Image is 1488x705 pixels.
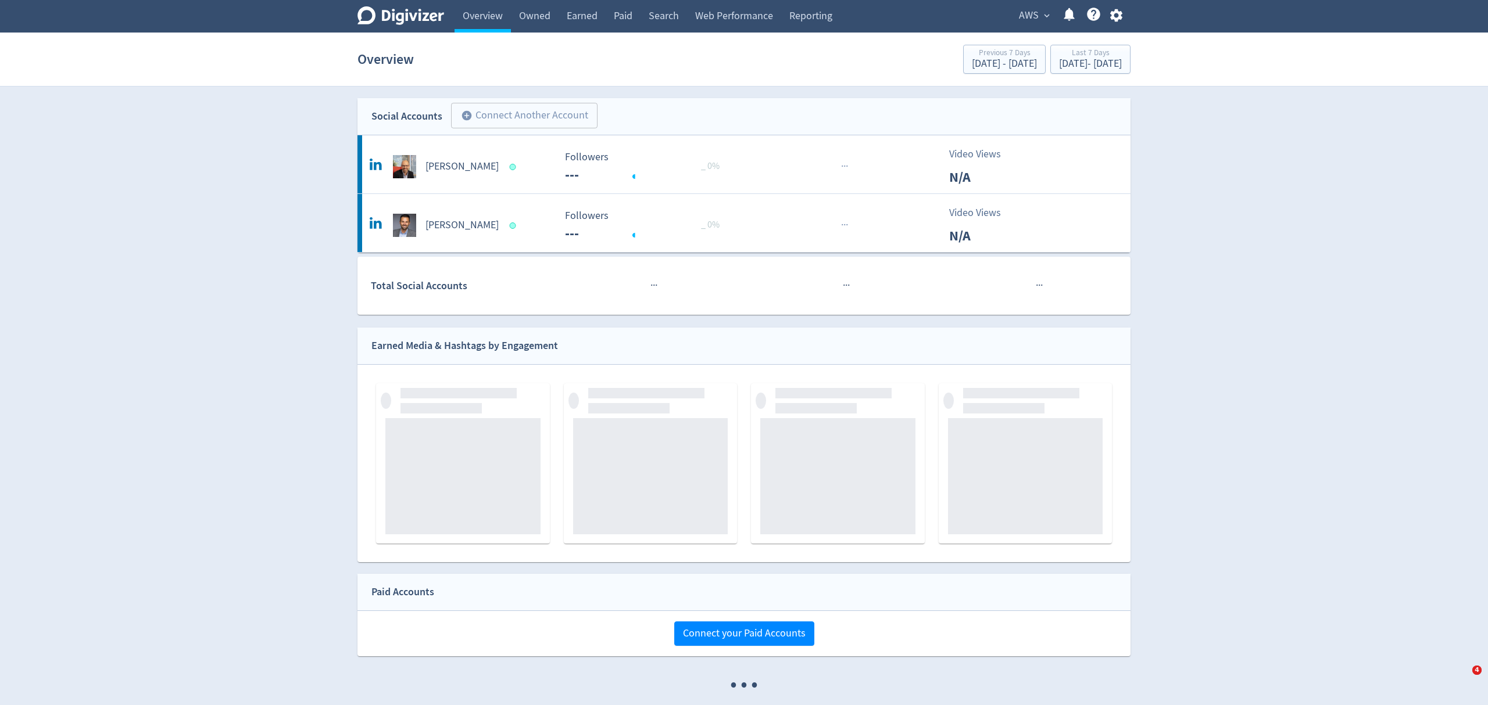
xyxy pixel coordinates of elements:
[843,218,846,232] span: ·
[1042,10,1052,21] span: expand_more
[371,584,434,600] div: Paid Accounts
[674,621,814,646] button: Connect your Paid Accounts
[972,49,1037,59] div: Previous 7 Days
[846,159,848,174] span: ·
[461,110,473,121] span: add_circle
[371,337,558,354] div: Earned Media & Hashtags by Engagement
[843,278,845,293] span: ·
[841,159,843,174] span: ·
[674,627,814,640] a: Connect your Paid Accounts
[559,152,734,182] svg: Followers ---
[425,218,499,232] h5: [PERSON_NAME]
[845,278,847,293] span: ·
[371,108,442,125] div: Social Accounts
[1019,6,1039,25] span: AWS
[442,105,598,128] a: Connect Another Account
[949,205,1016,221] p: Video Views
[357,41,414,78] h1: Overview
[559,210,734,241] svg: Followers ---
[510,164,520,170] span: Data last synced: 17 Sep 2025, 3:02am (AEST)
[683,628,806,639] span: Connect your Paid Accounts
[1059,59,1122,69] div: [DATE] - [DATE]
[451,103,598,128] button: Connect Another Account
[1050,45,1131,74] button: Last 7 Days[DATE]- [DATE]
[1015,6,1053,25] button: AWS
[1038,278,1040,293] span: ·
[393,214,416,237] img: Manuel Bohnet undefined
[1036,278,1038,293] span: ·
[963,45,1046,74] button: Previous 7 Days[DATE] - [DATE]
[972,59,1037,69] div: [DATE] - [DATE]
[949,225,1016,246] p: N/A
[655,278,657,293] span: ·
[846,218,848,232] span: ·
[510,222,520,229] span: Data last synced: 17 Sep 2025, 10:02am (AEST)
[701,219,720,231] span: _ 0%
[1472,666,1482,675] span: 4
[653,278,655,293] span: ·
[701,160,720,172] span: _ 0%
[650,278,653,293] span: ·
[1040,278,1043,293] span: ·
[843,159,846,174] span: ·
[393,155,416,178] img: Jamie Simon undefined
[357,194,1131,252] a: Manuel Bohnet undefined[PERSON_NAME] Followers --- Followers --- _ 0%···Video ViewsN/A
[425,160,499,174] h5: [PERSON_NAME]
[357,135,1131,193] a: Jamie Simon undefined[PERSON_NAME] Followers --- Followers --- _ 0%···Video ViewsN/A
[949,146,1016,162] p: Video Views
[847,278,850,293] span: ·
[949,167,1016,188] p: N/A
[1448,666,1476,693] iframe: Intercom live chat
[371,278,556,294] div: Total Social Accounts
[1059,49,1122,59] div: Last 7 Days
[841,218,843,232] span: ·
